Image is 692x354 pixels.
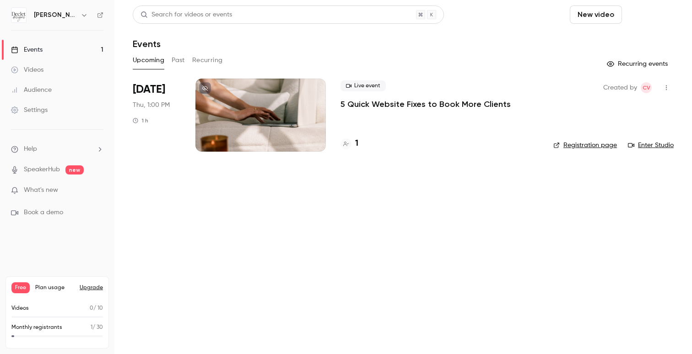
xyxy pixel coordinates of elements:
[355,137,358,150] h4: 1
[133,82,165,97] span: [DATE]
[643,82,650,93] span: CV
[603,57,674,71] button: Recurring events
[11,282,30,293] span: Free
[553,141,617,150] a: Registration page
[192,53,223,68] button: Recurring
[24,165,60,174] a: SpeakerHub
[80,284,103,291] button: Upgrade
[341,80,386,91] span: Live event
[626,5,674,24] button: Schedule
[90,304,103,312] p: / 10
[11,45,43,54] div: Events
[91,325,92,330] span: 1
[603,82,637,93] span: Created by
[11,85,52,95] div: Audience
[641,82,652,93] span: Courtney Vickery
[133,38,161,49] h1: Events
[172,53,185,68] button: Past
[133,117,148,124] div: 1 h
[570,5,622,24] button: New video
[24,185,58,195] span: What's new
[341,137,358,150] a: 1
[133,79,181,152] div: Oct 16 Thu, 1:00 PM (America/New York)
[628,141,674,150] a: Enter Studio
[34,11,77,20] h6: [PERSON_NAME] Designs
[133,100,170,110] span: Thu, 1:00 PM
[91,323,103,332] p: / 30
[11,106,48,115] div: Settings
[11,65,43,74] div: Videos
[341,99,511,110] a: 5 Quick Website Fixes to Book More Clients
[24,208,63,217] span: Book a demo
[24,144,37,154] span: Help
[65,165,84,174] span: new
[90,306,93,311] span: 0
[11,304,29,312] p: Videos
[141,10,232,20] div: Search for videos or events
[11,144,103,154] li: help-dropdown-opener
[133,53,164,68] button: Upcoming
[11,8,26,22] img: Declet Designs
[35,284,74,291] span: Plan usage
[11,323,62,332] p: Monthly registrants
